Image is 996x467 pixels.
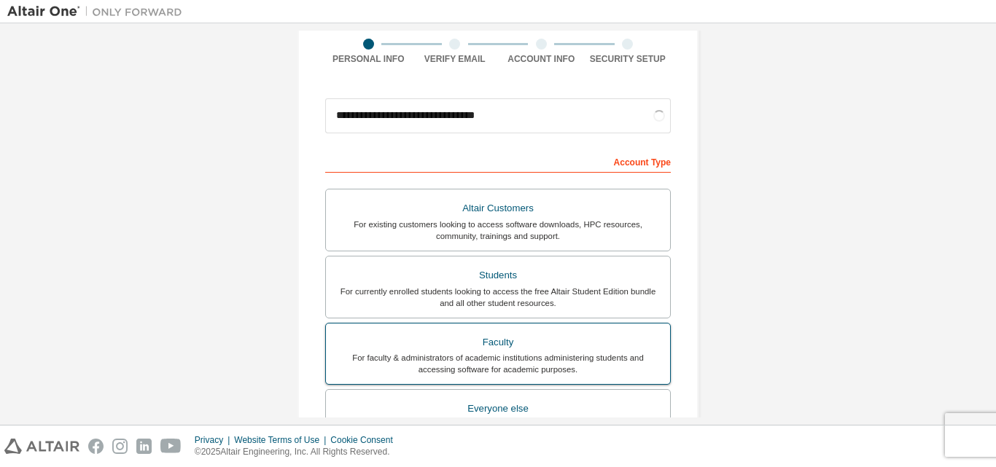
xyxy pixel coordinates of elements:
[195,446,402,458] p: © 2025 Altair Engineering, Inc. All Rights Reserved.
[335,332,661,353] div: Faculty
[234,434,330,446] div: Website Terms of Use
[335,286,661,309] div: For currently enrolled students looking to access the free Altair Student Edition bundle and all ...
[335,399,661,419] div: Everyone else
[325,53,412,65] div: Personal Info
[112,439,128,454] img: instagram.svg
[325,149,671,173] div: Account Type
[335,219,661,242] div: For existing customers looking to access software downloads, HPC resources, community, trainings ...
[160,439,182,454] img: youtube.svg
[335,352,661,375] div: For faculty & administrators of academic institutions administering students and accessing softwa...
[88,439,104,454] img: facebook.svg
[7,4,190,19] img: Altair One
[4,439,79,454] img: altair_logo.svg
[498,53,585,65] div: Account Info
[335,198,661,219] div: Altair Customers
[585,53,672,65] div: Security Setup
[330,434,401,446] div: Cookie Consent
[335,265,661,286] div: Students
[412,53,499,65] div: Verify Email
[195,434,234,446] div: Privacy
[136,439,152,454] img: linkedin.svg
